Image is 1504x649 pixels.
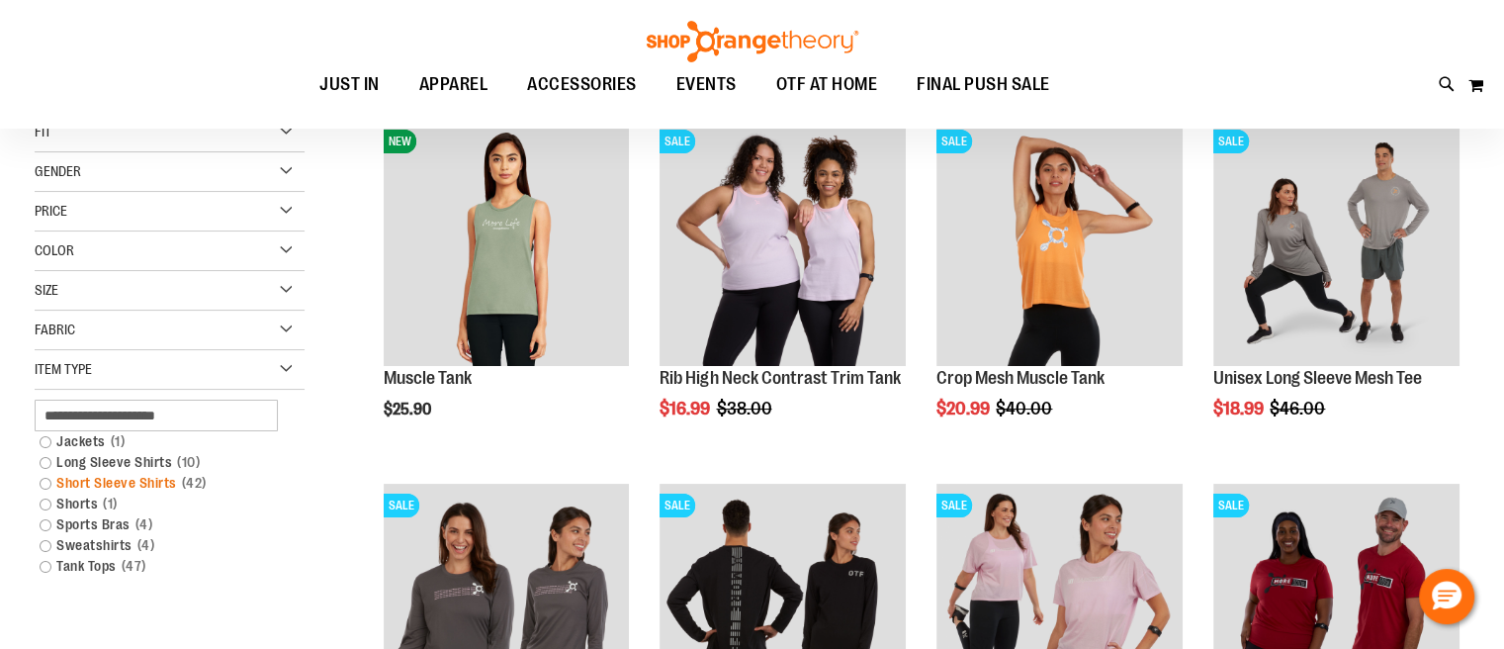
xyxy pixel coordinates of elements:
a: Sweatshirts4 [30,535,289,556]
span: SALE [660,130,695,153]
span: $38.00 [716,399,774,418]
span: SALE [936,494,972,517]
button: Hello, have a question? Let’s chat. [1419,569,1474,624]
span: Size [35,282,58,298]
span: NEW [384,130,416,153]
a: APPAREL [399,62,508,107]
div: product [1203,110,1469,469]
a: OTF AT HOME [756,62,898,108]
img: Rib Tank w/ Contrast Binding primary image [660,120,906,366]
img: Unisex Long Sleeve Mesh Tee primary image [1213,120,1460,366]
span: 42 [177,473,212,494]
span: SALE [1213,494,1249,517]
a: FINAL PUSH SALE [897,62,1070,108]
span: $20.99 [936,399,993,418]
span: 4 [131,514,158,535]
span: Gender [35,163,81,179]
a: Sports Bras4 [30,514,289,535]
span: JUST IN [319,62,380,107]
span: SALE [936,130,972,153]
a: Crop Mesh Muscle Tank [936,368,1105,388]
span: OTF AT HOME [776,62,878,107]
img: Muscle Tank [384,120,630,366]
span: APPAREL [419,62,488,107]
a: Rib Tank w/ Contrast Binding primary imageSALESALE [660,120,906,369]
a: Shorts1 [30,494,289,514]
a: Crop Mesh Muscle Tank primary imageSALESALE [936,120,1183,369]
span: 4 [133,535,160,556]
span: 1 [98,494,123,514]
span: Item Type [35,361,92,377]
a: JUST IN [300,62,399,108]
a: Rib High Neck Contrast Trim Tank [660,368,900,388]
a: Long Sleeve Shirts10 [30,452,289,473]
a: EVENTS [657,62,756,108]
span: ACCESSORIES [527,62,637,107]
span: Fabric [35,322,75,337]
span: EVENTS [676,62,737,107]
span: Fit [35,124,51,139]
span: FINAL PUSH SALE [917,62,1050,107]
img: Crop Mesh Muscle Tank primary image [936,120,1183,366]
span: SALE [1213,130,1249,153]
span: SALE [384,494,419,517]
div: product [927,110,1193,469]
span: $16.99 [660,399,713,418]
a: ACCESSORIES [507,62,657,108]
a: Jackets1 [30,431,289,452]
span: Price [35,203,67,219]
a: Tank Tops47 [30,556,289,577]
span: $46.00 [1270,399,1328,418]
span: SALE [660,494,695,517]
a: Short Sleeve Shirts42 [30,473,289,494]
div: product [650,110,916,469]
span: 47 [117,556,151,577]
img: Shop Orangetheory [644,21,861,62]
a: Muscle Tank [384,368,472,388]
a: Unisex Long Sleeve Mesh Tee primary imageSALESALE [1213,120,1460,369]
div: product [374,110,640,469]
a: Unisex Long Sleeve Mesh Tee [1213,368,1422,388]
span: 1 [106,431,131,452]
span: 10 [172,452,205,473]
span: $25.90 [384,401,434,418]
span: $40.00 [996,399,1055,418]
span: Color [35,242,74,258]
a: Muscle TankNEWNEW [384,120,630,369]
span: $18.99 [1213,399,1267,418]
